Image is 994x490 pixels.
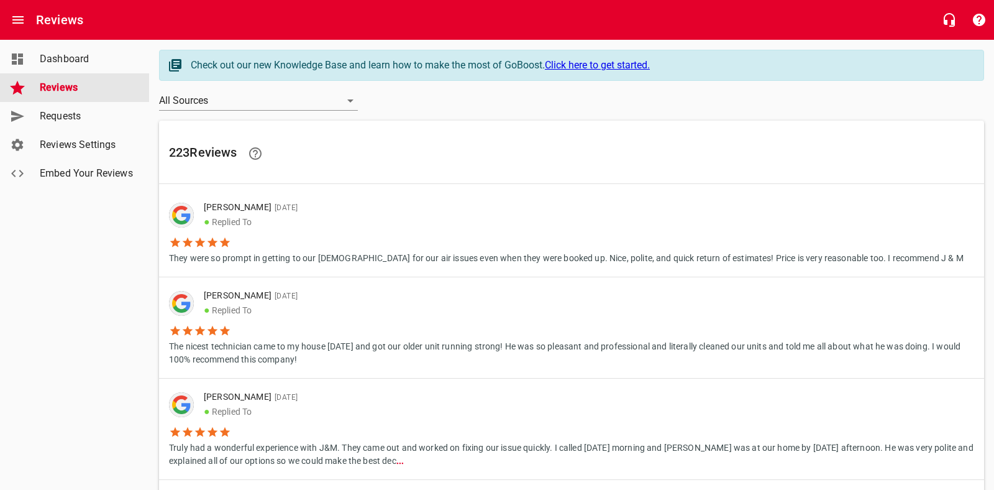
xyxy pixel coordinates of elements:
div: All Sources [159,91,358,111]
a: [PERSON_NAME][DATE]●Replied ToThey were so prompt in getting to our [DEMOGRAPHIC_DATA] for our ai... [159,189,984,277]
span: Dashboard [40,52,134,67]
a: Click here to get started. [545,59,650,71]
div: Google [169,291,194,316]
h6: 223 Review s [169,139,974,169]
span: ● [204,405,210,417]
span: Reviews [40,80,134,95]
p: Replied To [204,215,954,229]
img: google-dark.png [169,291,194,316]
a: Learn facts about why reviews are important [240,139,270,169]
p: Truly had a wonderful experience with J&M. They came out and worked on fixing our issue quickly. ... [169,438,974,468]
div: Check out our new Knowledge Base and learn how to make the most of GoBoost. [191,58,971,73]
a: [PERSON_NAME][DATE]●Replied ToTruly had a wonderful experience with J&M. They came out and worked... [159,379,984,479]
span: ● [204,216,210,228]
img: google-dark.png [169,392,194,417]
b: ... [396,456,404,466]
button: Open drawer [3,5,33,35]
p: Replied To [204,404,964,419]
p: Replied To [204,303,964,318]
button: Support Portal [964,5,994,35]
span: ● [204,304,210,316]
p: [PERSON_NAME] [204,391,964,404]
span: Requests [40,109,134,124]
span: [DATE] [271,393,298,402]
img: google-dark.png [169,203,194,228]
span: [DATE] [271,292,298,300]
p: [PERSON_NAME] [204,289,964,303]
p: [PERSON_NAME] [204,201,954,215]
h6: Reviews [36,10,83,30]
span: Reviews Settings [40,137,134,152]
button: Live Chat [934,5,964,35]
p: They were so prompt in getting to our [DEMOGRAPHIC_DATA] for our air issues even when they were b... [169,249,964,265]
span: Embed Your Reviews [40,166,134,181]
div: Google [169,203,194,228]
a: [PERSON_NAME][DATE]●Replied ToThe nicest technician came to my house [DATE] and got our older uni... [159,277,984,378]
p: The nicest technician came to my house [DATE] and got our older unit running strong! He was so pl... [169,337,974,366]
span: [DATE] [271,203,298,212]
div: Google [169,392,194,417]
